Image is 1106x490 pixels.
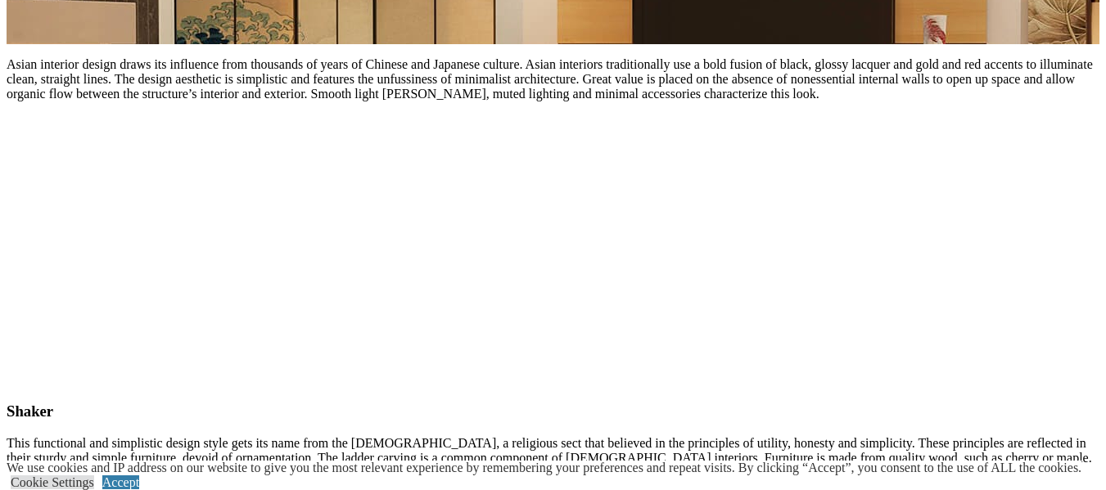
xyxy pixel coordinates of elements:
[11,475,94,489] a: Cookie Settings
[7,402,1099,420] h3: Shaker
[102,475,139,489] a: Accept
[7,436,1099,480] p: This functional and simplistic design style gets its name from the [DEMOGRAPHIC_DATA], a religiou...
[7,461,1081,475] div: We use cookies and IP address on our website to give you the most relevant experience by remember...
[7,57,1099,101] p: Asian interior design draws its influence from thousands of years of Chinese and Japanese culture...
